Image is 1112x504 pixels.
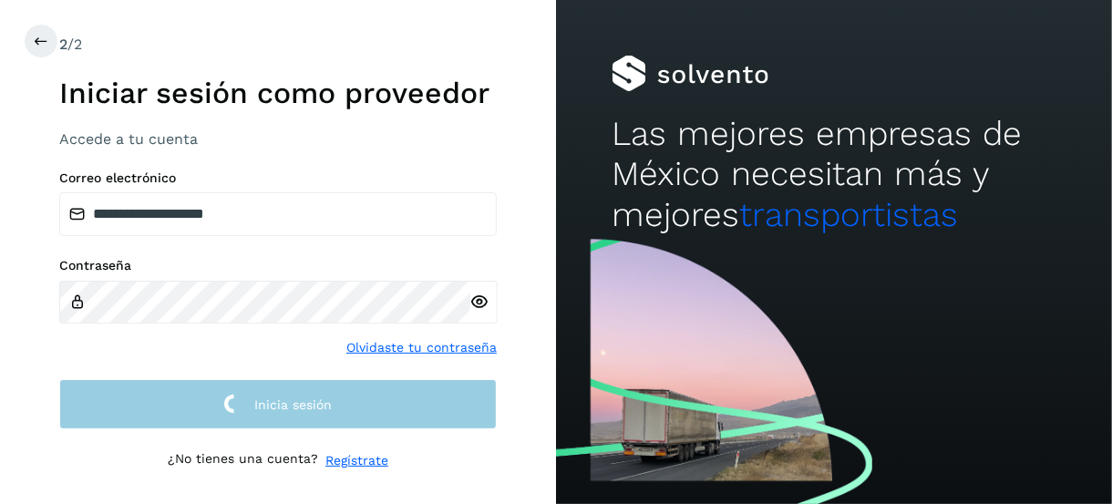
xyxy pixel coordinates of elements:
label: Contraseña [59,258,497,273]
span: transportistas [739,195,958,234]
h1: Iniciar sesión como proveedor [59,76,497,110]
p: ¿No tienes una cuenta? [168,451,318,470]
a: Olvidaste tu contraseña [346,338,497,357]
label: Correo electrónico [59,170,497,186]
span: Inicia sesión [254,398,332,411]
button: Inicia sesión [59,379,497,429]
h2: Las mejores empresas de México necesitan más y mejores [612,114,1056,235]
h3: Accede a tu cuenta [59,130,497,148]
a: Regístrate [325,451,388,470]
